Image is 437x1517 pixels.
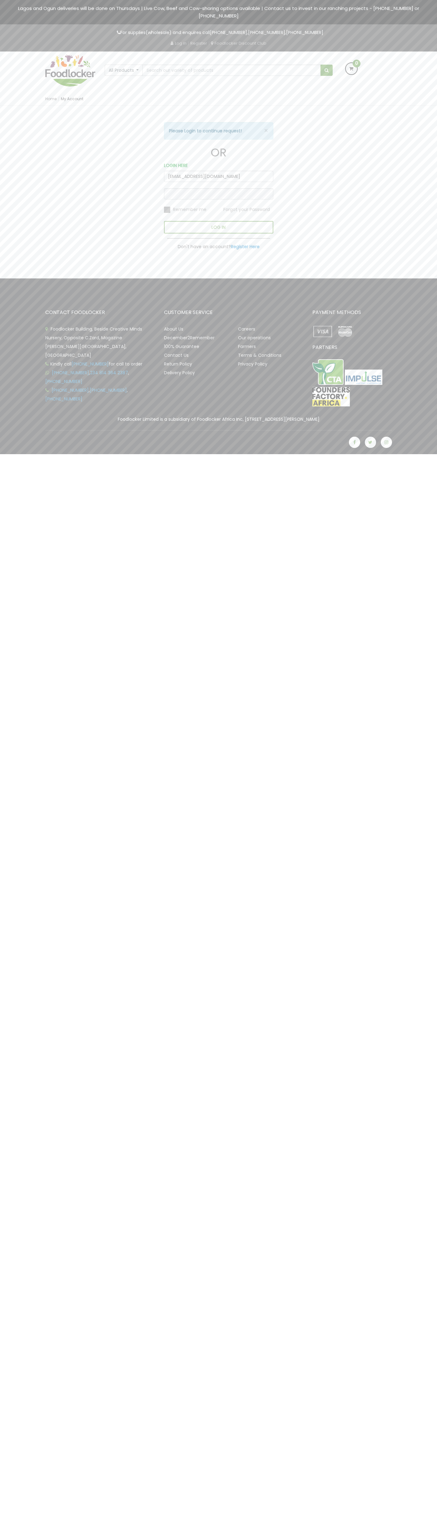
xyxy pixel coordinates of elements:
[45,29,392,36] p: For supplies(wholesale) and enquires call , ,
[312,310,392,315] h3: PAYMENT METHODS
[238,361,267,367] a: Privacy Policy
[164,370,195,376] a: Delivery Policy
[171,40,186,46] a: Log in
[211,40,266,46] a: Foodlocker Discount Club
[45,361,142,367] span: Kindly call for call to order
[231,243,260,250] a: Register Here
[164,162,188,169] label: LOGIN HERE
[286,29,323,36] a: [PHONE_NUMBER]
[164,171,273,182] input: Email
[188,40,189,46] span: |
[312,325,333,338] img: payment
[90,370,128,376] a: 234 814 364 2387
[164,146,273,159] h1: OR
[164,343,199,350] a: 100% Guarantee
[190,40,207,46] a: Register
[90,387,127,393] a: [PHONE_NUMBER]
[335,325,355,338] img: payment
[238,352,281,358] a: Terms & Conditions
[164,326,183,332] a: About Us
[238,326,255,332] a: Careers
[312,387,350,406] img: FFA
[52,370,89,376] a: [PHONE_NUMBER]
[45,55,95,86] img: FoodLocker
[173,206,206,213] span: Remember me
[164,361,192,367] a: Return Policy
[208,40,210,46] span: |
[210,29,247,36] a: [PHONE_NUMBER]
[41,416,397,423] div: Foodlocker Limited is a subsidiary of Foodlocker Africa Inc, [STREET_ADDRESS][PERSON_NAME]
[223,206,270,212] a: Forgot your Password
[238,343,256,350] a: Farmers
[45,370,129,385] span: , ,
[345,370,382,385] img: Impulse
[72,361,109,367] a: [PHONE_NUMBER]
[45,326,142,358] span: Foodlocker Building, Beside Creative Minds Nursery, Opposite C.Zard, Magazine [PERSON_NAME][GEOGR...
[45,378,82,385] a: [PHONE_NUMBER]
[169,128,242,134] strong: Please Login to continue request!
[312,345,392,350] h3: PARTNERS
[264,127,268,134] button: ×
[164,221,273,233] button: LOG IN
[164,335,215,341] a: December2Remember
[142,65,320,76] input: Search our variety of products
[248,29,285,36] a: [PHONE_NUMBER]
[45,387,128,402] span: , ,
[52,387,89,393] a: [PHONE_NUMBER]
[45,96,57,101] a: Home
[164,310,303,315] h3: CUSTOMER SERVICE
[223,206,270,213] span: Forgot your Password
[164,352,189,358] a: Contact Us
[238,335,271,341] a: Our operations
[45,310,155,315] h3: CONTACT FOODLOCKER
[312,359,344,385] img: CTA
[105,65,143,76] button: All Products
[18,5,419,19] span: Lagos and Ogun deliveries will be done on Thursdays | Live Cow, Beef and Cow-sharing options avai...
[353,60,360,67] span: 0
[45,396,82,402] a: [PHONE_NUMBER]
[164,243,273,250] p: Don't have an account?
